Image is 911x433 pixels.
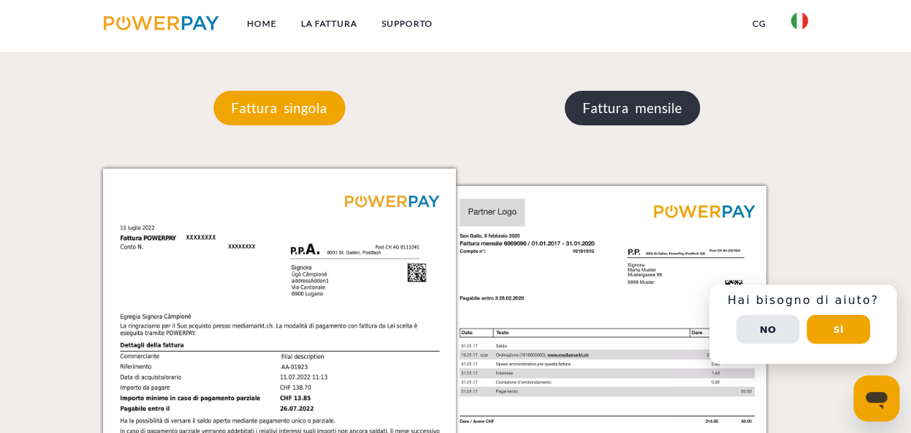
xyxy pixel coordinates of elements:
[718,293,888,308] h3: Hai bisogno di aiuto?
[807,315,870,344] button: Sì
[853,375,899,421] iframe: Pulsante per aprire la finestra di messaggistica
[791,12,808,30] img: it
[736,315,799,344] button: No
[234,11,288,37] a: Home
[565,91,700,125] p: Fattura mensile
[740,11,778,37] a: CG
[369,11,444,37] a: Supporto
[104,16,220,30] img: logo-powerpay.svg
[709,285,897,364] div: Schnellhilfe
[288,11,369,37] a: LA FATTURA
[213,91,345,125] p: Fattura singola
